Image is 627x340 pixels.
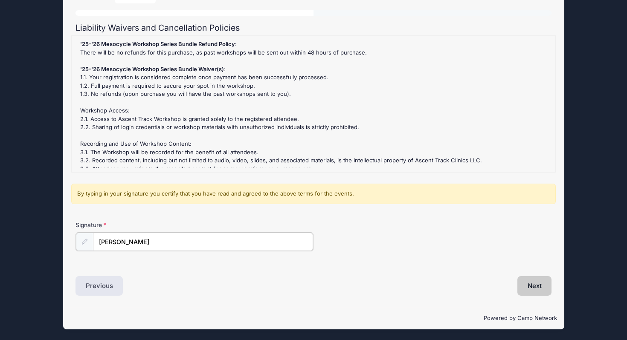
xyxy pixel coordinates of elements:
[80,40,235,47] strong: '25-'26 Mesocycle Workshop Series Bundle Refund Policy
[70,314,557,323] p: Powered by Camp Network
[75,23,552,33] h2: Liability Waivers and Cancellation Policies
[517,276,552,296] button: Next
[93,233,313,251] input: Enter first and last name
[80,66,224,72] strong: '25-'26 Mesocycle Workshop Series Bundle Waiver(s)
[71,184,556,204] div: By typing in your signature you certify that you have read and agreed to the above terms for the ...
[75,276,123,296] button: Previous
[75,221,194,229] label: Signature
[76,40,551,168] div: : There will be no refunds for this purchase, as past workshops will be sent out within 48 hours ...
